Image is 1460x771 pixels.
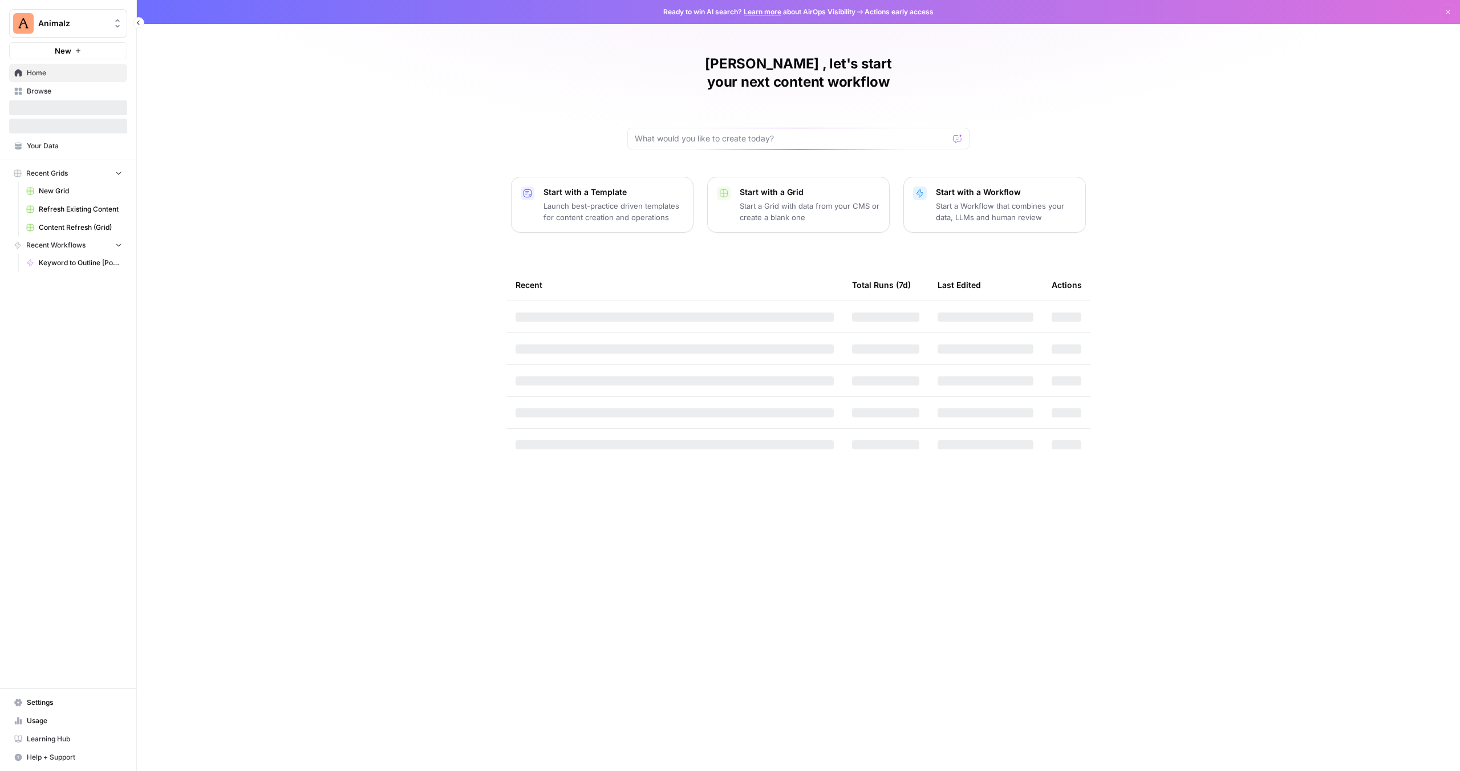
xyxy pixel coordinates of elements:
button: Start with a TemplateLaunch best-practice driven templates for content creation and operations [511,177,693,233]
div: Last Edited [938,269,981,301]
button: Help + Support [9,748,127,766]
a: Refresh Existing Content [21,200,127,218]
a: New Grid [21,182,127,200]
a: Your Data [9,137,127,155]
span: Browse [27,86,122,96]
span: Refresh Existing Content [39,204,122,214]
p: Launch best-practice driven templates for content creation and operations [544,200,684,223]
p: Start a Grid with data from your CMS or create a blank one [740,200,880,223]
a: Home [9,64,127,82]
p: Start a Workflow that combines your data, LLMs and human review [936,200,1076,223]
p: Start with a Grid [740,186,880,198]
p: Start with a Workflow [936,186,1076,198]
span: New Grid [39,186,122,196]
a: Content Refresh (Grid) [21,218,127,237]
button: Recent Grids [9,165,127,182]
button: Start with a WorkflowStart a Workflow that combines your data, LLMs and human review [903,177,1086,233]
div: Actions [1052,269,1082,301]
span: Keyword to Outline [Powerstep] (AirOps Builders) [39,258,122,268]
button: New [9,42,127,59]
span: Actions early access [865,7,934,17]
div: Total Runs (7d) [852,269,911,301]
span: Learning Hub [27,734,122,744]
span: Settings [27,697,122,708]
h1: [PERSON_NAME] , let's start your next content workflow [627,55,970,91]
span: Your Data [27,141,122,151]
div: Recent [516,269,834,301]
a: Learn more [744,7,781,16]
span: Usage [27,716,122,726]
a: Keyword to Outline [Powerstep] (AirOps Builders) [21,254,127,272]
span: Home [27,68,122,78]
input: What would you like to create today? [635,133,948,144]
a: Settings [9,693,127,712]
a: Learning Hub [9,730,127,748]
span: Animalz [38,18,107,29]
button: Workspace: Animalz [9,9,127,38]
span: Recent Grids [26,168,68,178]
span: Recent Workflows [26,240,86,250]
button: Recent Workflows [9,237,127,254]
button: Start with a GridStart a Grid with data from your CMS or create a blank one [707,177,890,233]
p: Start with a Template [544,186,684,198]
a: Usage [9,712,127,730]
span: Ready to win AI search? about AirOps Visibility [663,7,855,17]
a: Browse [9,82,127,100]
span: Help + Support [27,752,122,762]
span: New [55,45,71,56]
span: Content Refresh (Grid) [39,222,122,233]
img: Animalz Logo [13,13,34,34]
